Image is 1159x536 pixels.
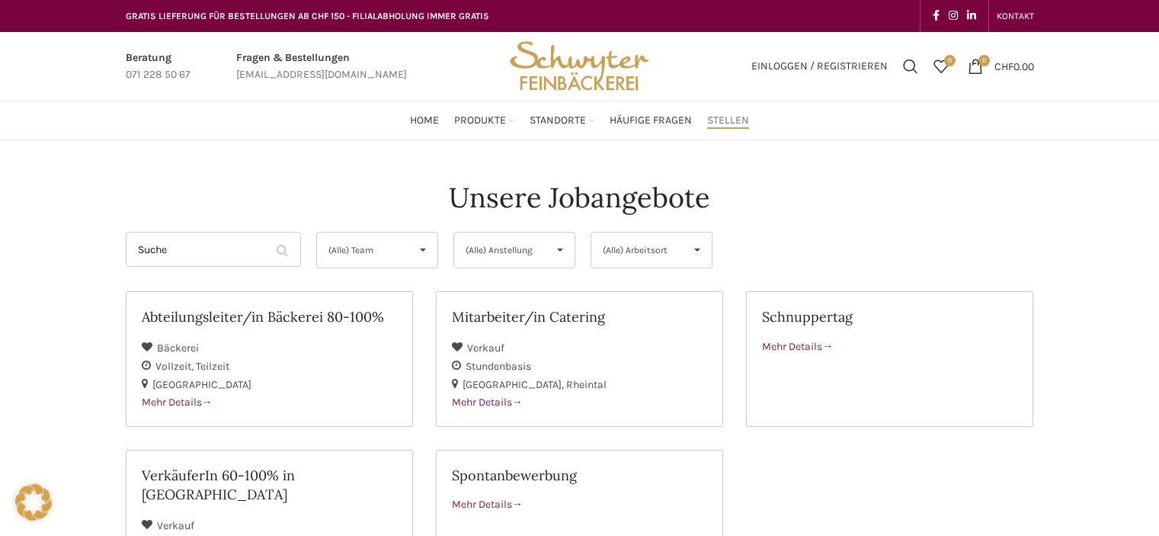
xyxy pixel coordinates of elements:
[454,114,506,128] span: Produkte
[410,105,439,136] a: Home
[449,178,710,217] h4: Unsere Jobangebote
[126,50,190,84] a: Infobox link
[436,291,723,427] a: Mitarbeiter/in Catering Verkauf Stundenbasis [GEOGRAPHIC_DATA] Rheintal Mehr Details
[236,50,407,84] a: Infobox link
[142,396,213,409] span: Mehr Details
[454,105,514,136] a: Produkte
[546,233,575,268] span: ▾
[452,498,523,511] span: Mehr Details
[566,378,607,391] span: Rheintal
[962,5,981,27] a: Linkedin social link
[126,291,413,427] a: Abteilungsleiter/in Bäckerei 80-100% Bäckerei Vollzeit Teilzeit [GEOGRAPHIC_DATA] Mehr Details
[142,307,397,326] h2: Abteilungsleiter/in Bäckerei 80-100%
[466,360,531,373] span: Stundenbasis
[944,55,956,66] span: 0
[530,105,594,136] a: Standorte
[157,519,194,532] span: Verkauf
[989,1,1042,31] div: Secondary navigation
[744,51,895,82] a: Einloggen / Registrieren
[530,114,586,128] span: Standorte
[126,11,489,21] span: GRATIS LIEFERUNG FÜR BESTELLUNGEN AB CHF 150 - FILIALABHOLUNG IMMER GRATIS
[610,114,692,128] span: Häufige Fragen
[126,232,301,267] input: Suche
[603,233,675,268] span: (Alle) Arbeitsort
[467,342,504,355] span: Verkauf
[452,396,523,409] span: Mehr Details
[707,114,749,128] span: Stellen
[997,1,1034,31] a: KONTAKT
[155,360,196,373] span: Vollzeit
[408,233,437,268] span: ▾
[328,233,401,268] span: (Alle) Team
[504,59,654,72] a: Site logo
[452,466,707,485] h2: Spontanbewerbung
[944,5,962,27] a: Instagram social link
[610,105,692,136] a: Häufige Fragen
[926,51,956,82] div: Meine Wunschliste
[994,59,1013,72] span: CHF
[751,61,888,72] span: Einloggen / Registrieren
[152,378,251,391] span: [GEOGRAPHIC_DATA]
[157,342,199,355] span: Bäckerei
[410,114,439,128] span: Home
[928,5,944,27] a: Facebook social link
[196,360,229,373] span: Teilzeit
[960,51,1042,82] a: 0 CHF0.00
[683,233,712,268] span: ▾
[746,291,1033,427] a: Schnuppertag Mehr Details
[504,32,654,101] img: Bäckerei Schwyter
[452,307,707,326] h2: Mitarbeiter/in Catering
[118,105,1042,136] div: Main navigation
[762,307,1017,326] h2: Schnuppertag
[895,51,926,82] a: Suchen
[142,466,397,504] h2: VerkäuferIn 60-100% in [GEOGRAPHIC_DATA]
[994,59,1034,72] bdi: 0.00
[762,340,833,353] span: Mehr Details
[926,51,956,82] a: 0
[707,105,749,136] a: Stellen
[466,233,538,268] span: (Alle) Anstellung
[997,11,1034,21] span: KONTAKT
[463,378,566,391] span: [GEOGRAPHIC_DATA]
[978,55,990,66] span: 0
